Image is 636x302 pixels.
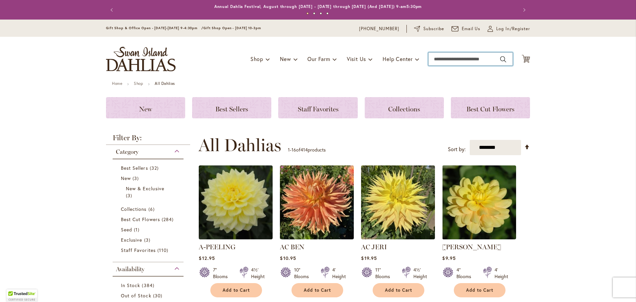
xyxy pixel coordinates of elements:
[291,147,296,153] span: 16
[456,267,475,280] div: 4" Blooms
[306,12,309,15] button: 1 of 4
[121,282,177,289] a: In Stock 384
[199,234,273,241] a: A-Peeling
[451,26,481,32] a: Email Us
[126,192,134,199] span: 3
[385,287,412,293] span: Add to Cart
[121,236,177,243] a: Exclusive
[414,26,444,32] a: Subscribe
[121,206,147,212] span: Collections
[134,81,143,86] a: Shop
[213,267,232,280] div: 7" Blooms
[278,97,357,118] a: Staff Favorites
[326,12,329,15] button: 4 of 4
[288,145,326,155] p: - of products
[442,234,516,241] a: AHOY MATEY
[466,287,493,293] span: Add to Cart
[291,283,343,297] button: Add to Cart
[313,12,315,15] button: 2 of 4
[298,105,339,113] span: Staff Favorites
[365,97,444,118] a: Collections
[199,255,215,261] span: $12.95
[442,243,501,251] a: [PERSON_NAME]
[280,234,354,241] a: AC BEN
[148,206,156,212] span: 6
[451,97,530,118] a: Best Cut Flowers
[157,247,170,254] span: 110
[332,267,346,280] div: 4' Height
[121,226,132,233] span: Seed
[423,26,444,32] span: Subscribe
[121,175,177,182] a: New
[144,236,152,243] span: 3
[116,266,144,273] span: Availability
[121,175,131,181] span: New
[280,55,291,62] span: New
[121,237,142,243] span: Exclusive
[307,55,330,62] span: Our Farm
[116,148,138,155] span: Category
[150,164,160,171] span: 32
[121,292,151,299] span: Out of Stock
[294,267,313,280] div: 10" Blooms
[495,267,508,280] div: 4' Height
[121,206,177,212] a: Collections
[5,278,24,297] iframe: Launch Accessibility Center
[280,243,304,251] a: AC BEN
[413,267,427,280] div: 4½' Height
[361,165,435,239] img: AC Jeri
[155,81,175,86] strong: All Dahlias
[375,267,394,280] div: 11" Blooms
[126,185,172,199] a: New &amp; Exclusive
[304,287,331,293] span: Add to Cart
[121,292,177,299] a: Out of Stock 30
[442,165,516,239] img: AHOY MATEY
[121,216,160,222] span: Best Cut Flowers
[106,3,119,17] button: Previous
[142,282,156,289] span: 384
[199,165,273,239] img: A-Peeling
[359,26,399,32] a: [PHONE_NUMBER]
[112,81,122,86] a: Home
[517,3,530,17] button: Next
[162,216,175,223] span: 284
[288,147,290,153] span: 1
[106,134,190,145] strong: Filter By:
[373,283,424,297] button: Add to Cart
[223,287,250,293] span: Add to Cart
[199,243,236,251] a: A-PEELING
[496,26,530,32] span: Log In/Register
[121,247,156,253] span: Staff Favorites
[361,243,387,251] a: AC JERI
[139,105,152,113] span: New
[462,26,481,32] span: Email Us
[192,97,271,118] a: Best Sellers
[280,255,296,261] span: $10.95
[121,216,177,223] a: Best Cut Flowers
[347,55,366,62] span: Visit Us
[210,283,262,297] button: Add to Cart
[214,4,422,9] a: Annual Dahlia Festival, August through [DATE] - [DATE] through [DATE] (And [DATE]) 9-am5:30pm
[488,26,530,32] a: Log In/Register
[121,165,148,171] span: Best Sellers
[198,135,281,155] span: All Dahlias
[106,97,185,118] a: New
[106,47,176,71] a: store logo
[106,26,203,30] span: Gift Shop & Office Open - [DATE]-[DATE] 9-4:30pm /
[361,255,377,261] span: $19.95
[448,143,466,155] label: Sort by:
[121,282,140,288] span: In Stock
[466,105,514,113] span: Best Cut Flowers
[442,255,455,261] span: $9.95
[280,165,354,239] img: AC BEN
[203,26,261,30] span: Gift Shop Open - [DATE] 10-3pm
[361,234,435,241] a: AC Jeri
[121,247,177,254] a: Staff Favorites
[132,175,140,182] span: 3
[121,164,177,171] a: Best Sellers
[153,292,164,299] span: 30
[454,283,505,297] button: Add to Cart
[383,55,413,62] span: Help Center
[388,105,420,113] span: Collections
[215,105,248,113] span: Best Sellers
